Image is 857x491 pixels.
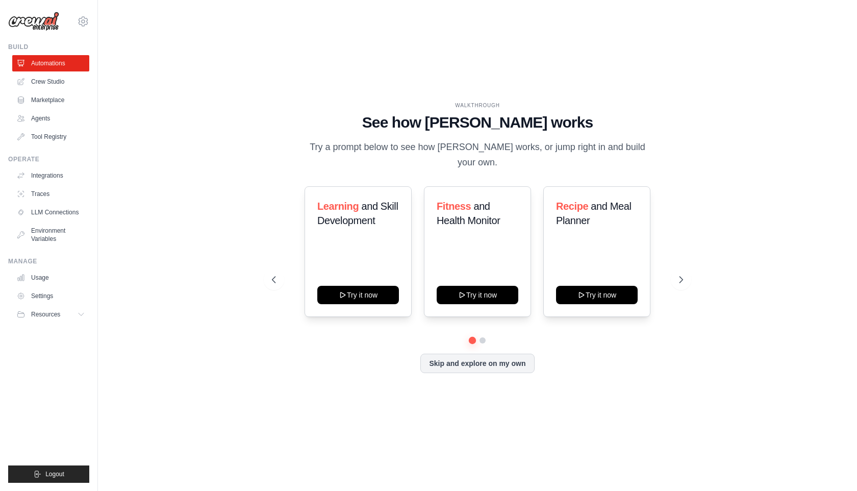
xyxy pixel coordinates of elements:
button: Try it now [556,286,638,304]
h1: See how [PERSON_NAME] works [272,113,683,132]
a: Automations [12,55,89,71]
span: Recipe [556,201,588,212]
span: and Skill Development [317,201,398,226]
button: Resources [12,306,89,323]
div: WALKTHROUGH [272,102,683,109]
span: and Meal Planner [556,201,631,226]
a: LLM Connections [12,204,89,220]
span: Resources [31,310,60,318]
button: Try it now [437,286,518,304]
p: Try a prompt below to see how [PERSON_NAME] works, or jump right in and build your own. [306,140,649,170]
button: Logout [8,465,89,483]
a: Tool Registry [12,129,89,145]
a: Marketplace [12,92,89,108]
a: Agents [12,110,89,127]
button: Skip and explore on my own [420,354,534,373]
div: Build [8,43,89,51]
a: Crew Studio [12,73,89,90]
button: Try it now [317,286,399,304]
a: Traces [12,186,89,202]
a: Integrations [12,167,89,184]
div: Manage [8,257,89,265]
span: Fitness [437,201,471,212]
img: Logo [8,12,59,31]
span: and Health Monitor [437,201,500,226]
a: Environment Variables [12,223,89,247]
a: Settings [12,288,89,304]
span: Logout [45,470,64,478]
a: Usage [12,269,89,286]
span: Learning [317,201,359,212]
div: Operate [8,155,89,163]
